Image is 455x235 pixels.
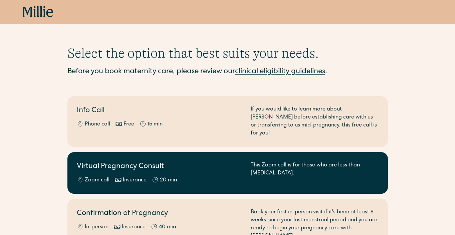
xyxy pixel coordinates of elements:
[77,208,243,219] h2: Confirmation of Pregnancy
[251,161,379,184] div: This Zoom call is for those who are less than [MEDICAL_DATA].
[77,106,243,117] h2: Info Call
[160,176,177,184] div: 20 min
[67,96,388,147] a: Info CallPhone callFree15 minIf you would like to learn more about [PERSON_NAME] before establish...
[67,67,388,78] div: Before you book maternity care, please review our .
[251,106,379,137] div: If you would like to learn more about [PERSON_NAME] before establishing care with us or transferr...
[159,223,176,231] div: 40 min
[85,120,110,128] div: Phone call
[124,120,134,128] div: Free
[67,152,388,194] a: Virtual Pregnancy ConsultZoom callInsurance20 minThis Zoom call is for those who are less than [M...
[85,223,108,231] div: In-person
[85,176,109,184] div: Zoom call
[123,176,147,184] div: Insurance
[148,120,163,128] div: 15 min
[77,161,243,172] h2: Virtual Pregnancy Consult
[67,45,388,61] h1: Select the option that best suits your needs.
[235,68,325,76] a: clinical eligibility guidelines
[122,223,146,231] div: Insurance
